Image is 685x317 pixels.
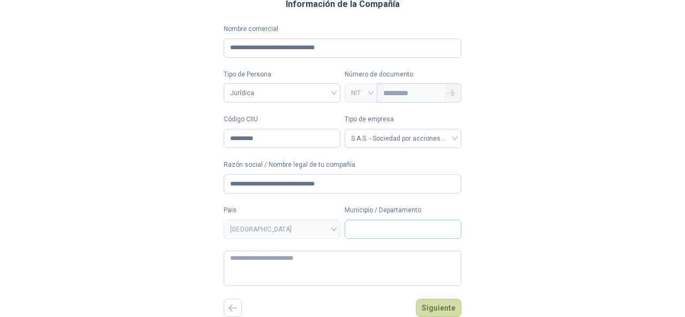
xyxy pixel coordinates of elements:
label: Nombre comercial [224,24,461,34]
button: Siguiente [416,299,461,317]
span: Jurídica [230,85,334,101]
label: Código CIIU [224,114,340,125]
label: Razón social / Nombre legal de tu compañía [224,160,461,170]
p: Número de documento [345,69,461,80]
label: Tipo de empresa [345,114,461,125]
span: NIT [351,85,371,101]
span: COLOMBIA [230,221,334,237]
span: - 6 [446,84,455,102]
label: Tipo de Persona [224,69,340,80]
label: Pais [224,205,340,215]
span: S.A.S. - Sociedad por acciones simplificada [351,130,455,146]
label: Municipio / Departamento [345,205,461,215]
